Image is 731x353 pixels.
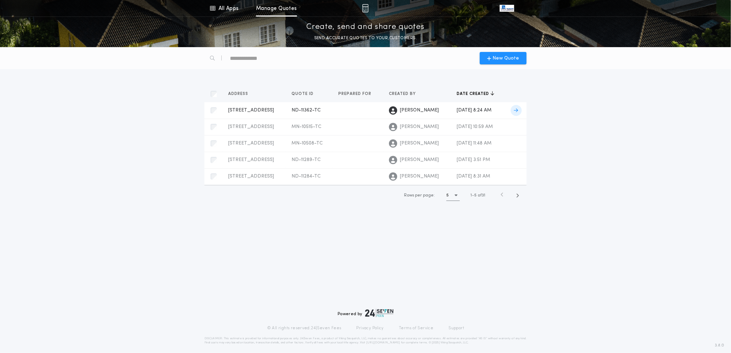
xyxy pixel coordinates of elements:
[338,91,373,97] span: Prepared for
[493,55,519,62] span: New Quote
[400,140,439,147] span: [PERSON_NAME]
[292,141,323,146] span: MN-10508-TC
[400,157,439,163] span: [PERSON_NAME]
[715,342,724,349] span: 3.8.0
[292,108,321,113] span: ND-11362-TC
[500,5,514,12] img: vs-icon
[470,193,472,197] span: 1
[357,325,384,331] a: Privacy Policy
[389,91,417,97] span: Created by
[400,124,439,130] span: [PERSON_NAME]
[292,124,321,129] span: MN-10515-TC
[267,325,341,331] p: © All rights reserved. 24|Seven Fees
[292,174,321,179] span: ND-11284-TC
[457,141,491,146] span: [DATE] 11:48 AM
[389,90,421,97] button: Created by
[292,157,321,162] span: ND-11289-TC
[480,52,527,64] button: New Quote
[478,192,485,199] span: of 31
[228,108,274,113] span: [STREET_ADDRESS]
[457,108,491,113] span: [DATE] 8:24 AM
[399,325,433,331] a: Terms of Service
[307,22,425,33] p: Create, send and share quotes
[400,173,439,180] span: [PERSON_NAME]
[366,341,400,344] a: [URL][DOMAIN_NAME]
[457,90,494,97] button: Date created
[228,174,274,179] span: [STREET_ADDRESS]
[228,141,274,146] span: [STREET_ADDRESS]
[446,190,460,201] button: 5
[314,35,417,42] p: SEND ACCURATE QUOTES TO YOUR CUSTOMERS.
[338,309,393,317] div: Powered by
[228,90,253,97] button: Address
[474,193,477,197] span: 5
[457,174,490,179] span: [DATE] 8:31 AM
[457,124,493,129] span: [DATE] 10:59 AM
[228,124,274,129] span: [STREET_ADDRESS]
[457,91,490,97] span: Date created
[400,107,439,114] span: [PERSON_NAME]
[292,91,315,97] span: Quote ID
[365,309,393,317] img: logo
[228,157,274,162] span: [STREET_ADDRESS]
[446,192,449,199] h1: 5
[362,4,369,12] img: img
[404,193,435,197] span: Rows per page:
[457,157,490,162] span: [DATE] 3:51 PM
[204,336,527,345] p: DISCLAIMER: This estimate is provided for informational purposes only. 24|Seven Fees, a product o...
[228,91,250,97] span: Address
[448,325,464,331] a: Support
[292,90,319,97] button: Quote ID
